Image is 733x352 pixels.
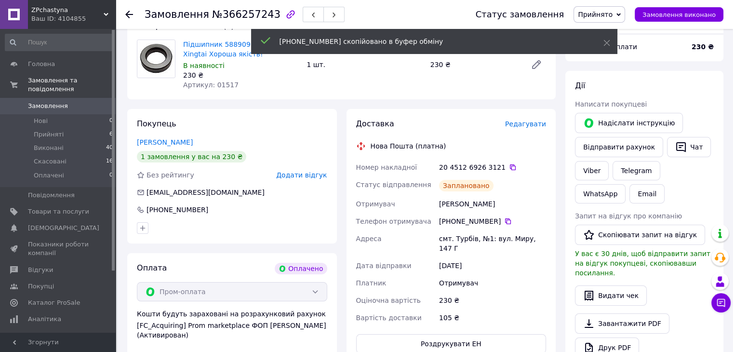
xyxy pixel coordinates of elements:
span: Доставка [356,119,394,128]
span: [EMAIL_ADDRESS][DOMAIN_NAME] [147,189,265,196]
span: Замовлення [28,102,68,110]
span: Оплачені [34,171,64,180]
span: Нові [34,117,48,125]
span: Отримувач [356,200,395,208]
div: 230 ₴ [183,70,299,80]
span: Запит на відгук про компанію [575,212,682,220]
span: Статус відправлення [356,181,431,189]
span: Головна [28,60,55,68]
span: Товари та послуги [28,207,89,216]
span: Редагувати [505,120,546,128]
span: 6 [109,130,113,139]
div: Кошти будуть зараховані на розрахунковий рахунок [137,309,327,340]
a: Viber [575,161,609,180]
div: [FC_Acquiring] Prom marketplace ФОП [PERSON_NAME] (Активирован) [137,321,327,340]
span: Покупці [28,282,54,291]
div: [PHONE_NUMBER] скопійовано в буфер обміну [280,37,579,46]
div: 230 ₴ [426,58,523,71]
span: У вас є 30 днів, щоб відправити запит на відгук покупцеві, скопіювавши посилання. [575,250,710,277]
div: смт. Турбів, №1: вул. Миру, 147 Г [437,230,548,257]
span: [DEMOGRAPHIC_DATA] [28,224,99,232]
span: Прийнято [578,11,613,18]
button: Замовлення виконано [635,7,723,22]
span: Товари в замовленні (1) [137,21,234,30]
div: [PHONE_NUMBER] [146,205,209,215]
span: Покупець [137,119,176,128]
a: [PERSON_NAME] [137,138,193,146]
div: 1 замовлення у вас на 230 ₴ [137,151,246,162]
div: [PERSON_NAME] [437,195,548,213]
span: В наявності [183,62,225,69]
span: Замовлення виконано [642,11,716,18]
button: Відправити рахунок [575,137,663,157]
div: Заплановано [439,180,493,191]
a: Редагувати [527,55,546,74]
span: Артикул: 01517 [183,81,239,89]
span: Прийняті [34,130,64,139]
span: Платник [356,279,386,287]
span: Додати відгук [276,171,327,179]
div: Нова Пошта (платна) [368,141,449,151]
span: 16 [106,157,113,166]
span: Оціночна вартість [356,297,421,304]
div: Повернутися назад [125,10,133,19]
span: Оплата [137,263,167,272]
span: 0 [109,117,113,125]
span: Вартість доставки [356,314,422,322]
a: Telegram [613,161,660,180]
span: Показники роботи компанії [28,240,89,257]
span: Телефон отримувача [356,217,431,225]
span: 40 [106,144,113,152]
span: Каталог ProSale [28,298,80,307]
img: Підшипник 588909 вижимний Xingtai Хороша якість! [137,40,175,78]
span: Виконані [34,144,64,152]
button: Надіслати інструкцію [575,113,683,133]
button: Чат з покупцем [711,293,731,312]
a: Завантажити PDF [575,313,669,334]
div: [DATE] [437,257,548,274]
div: 20 4512 6926 3121 [439,162,546,172]
div: [PHONE_NUMBER] [439,217,546,226]
div: Отримувач [437,274,548,292]
span: Скасовані [34,157,67,166]
button: Чат [667,137,711,157]
span: ZPchastyna [31,6,104,14]
span: Замовлення [145,9,209,20]
span: Замовлення та повідомлення [28,76,116,94]
a: Підшипник 588909 вижимний Xingtai Хороша якість! [183,41,290,58]
span: №366257243 [212,9,280,20]
span: Написати покупцеві [575,100,647,108]
span: Відгуки [28,266,53,274]
span: Дата відправки [356,262,412,270]
button: Email [629,184,665,203]
a: WhatsApp [575,184,626,203]
b: 230 ₴ [692,43,714,51]
span: Без рейтингу [147,171,194,179]
div: Оплачено [275,263,327,274]
span: Повідомлення [28,191,75,200]
span: Управління сайтом [28,331,89,349]
button: Видати чек [575,285,647,306]
button: Скопіювати запит на відгук [575,225,705,245]
div: Статус замовлення [476,10,564,19]
span: 0 [109,171,113,180]
div: Ваш ID: 4104855 [31,14,116,23]
span: Дії [575,81,585,90]
span: Адреса [356,235,382,243]
span: Аналітика [28,315,61,324]
div: 230 ₴ [437,292,548,309]
div: 1 шт. [303,58,426,71]
div: 105 ₴ [437,309,548,326]
span: Номер накладної [356,163,417,171]
input: Пошук [5,34,114,51]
